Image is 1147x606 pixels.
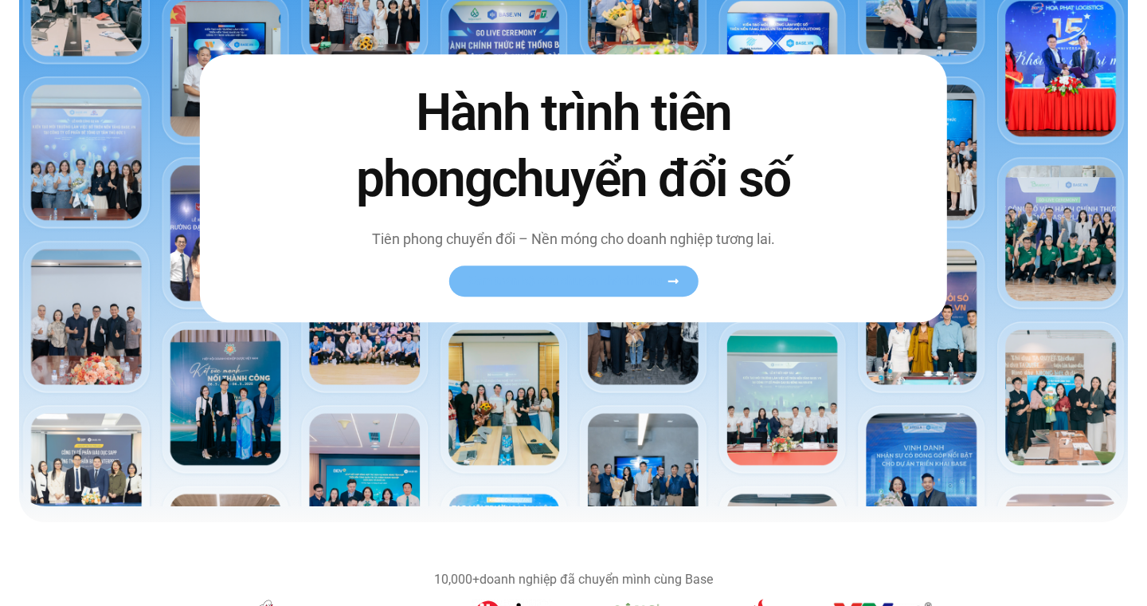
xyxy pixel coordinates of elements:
[491,149,790,209] span: chuyển đổi số
[323,80,824,212] h2: Hành trình tiên phong
[448,266,698,297] a: Xem toàn bộ câu chuyện khách hàng
[215,573,932,586] div: doanh nghiệp đã chuyển mình cùng Base
[468,275,663,287] span: Xem toàn bộ câu chuyện khách hàng
[323,228,824,250] p: Tiên phong chuyển đổi – Nền móng cho doanh nghiệp tương lai.
[434,572,480,587] b: 10,000+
